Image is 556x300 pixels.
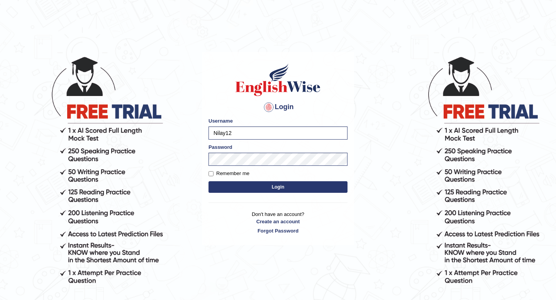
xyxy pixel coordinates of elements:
button: Login [208,181,347,193]
a: Forgot Password [208,227,347,234]
p: Don't have an account? [208,211,347,234]
a: Create an account [208,218,347,225]
label: Password [208,143,232,151]
input: Remember me [208,171,214,176]
h4: Login [208,101,347,113]
label: Remember me [208,170,249,177]
label: Username [208,117,233,125]
img: Logo of English Wise sign in for intelligent practice with AI [234,62,322,97]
